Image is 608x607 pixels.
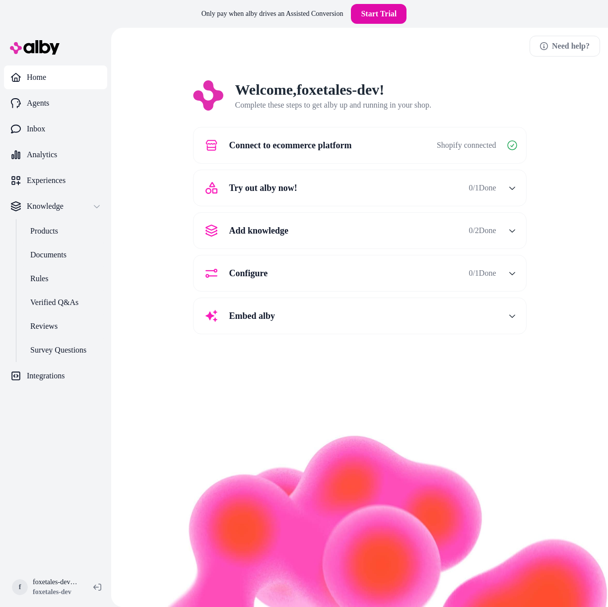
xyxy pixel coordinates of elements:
[20,314,107,338] a: Reviews
[229,138,352,152] span: Connect to ecommerce platform
[20,267,107,291] a: Rules
[6,571,85,603] button: ffoxetales-dev Shopifyfoxetales-dev
[20,338,107,362] a: Survey Questions
[30,225,58,237] p: Products
[27,370,65,382] p: Integrations
[30,273,48,285] p: Rules
[229,224,289,238] span: Add knowledge
[27,97,49,109] p: Agents
[4,143,107,167] a: Analytics
[30,320,58,332] p: Reviews
[27,123,45,135] p: Inbox
[229,181,297,195] span: Try out alby now!
[30,297,78,308] p: Verified Q&As
[200,219,520,243] button: Add knowledge0/2Done
[111,435,608,607] img: alby Bubble
[200,133,520,157] button: Connect to ecommerce platformShopify connected
[229,309,275,323] span: Embed alby
[200,176,520,200] button: Try out alby now!0/1Done
[27,175,66,186] p: Experiences
[27,71,46,83] p: Home
[4,194,107,218] button: Knowledge
[33,577,77,587] p: foxetales-dev Shopify
[193,80,223,111] img: Logo
[200,304,520,328] button: Embed alby
[4,169,107,192] a: Experiences
[351,4,406,24] a: Start Trial
[202,9,343,19] p: Only pay when alby drives an Assisted Conversion
[4,65,107,89] a: Home
[20,243,107,267] a: Documents
[530,36,600,57] a: Need help?
[4,364,107,388] a: Integrations
[469,267,496,279] span: 0 / 1 Done
[30,344,86,356] p: Survey Questions
[27,149,57,161] p: Analytics
[12,579,28,595] span: f
[229,266,268,280] span: Configure
[20,291,107,314] a: Verified Q&As
[235,101,432,109] span: Complete these steps to get alby up and running in your shop.
[27,200,64,212] p: Knowledge
[235,80,432,99] h2: Welcome, foxetales-dev !
[30,249,67,261] p: Documents
[469,182,496,194] span: 0 / 1 Done
[4,91,107,115] a: Agents
[33,587,77,597] span: foxetales-dev
[437,139,496,151] span: Shopify connected
[10,40,60,55] img: alby Logo
[200,261,520,285] button: Configure0/1Done
[20,219,107,243] a: Products
[4,117,107,141] a: Inbox
[469,225,496,237] span: 0 / 2 Done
